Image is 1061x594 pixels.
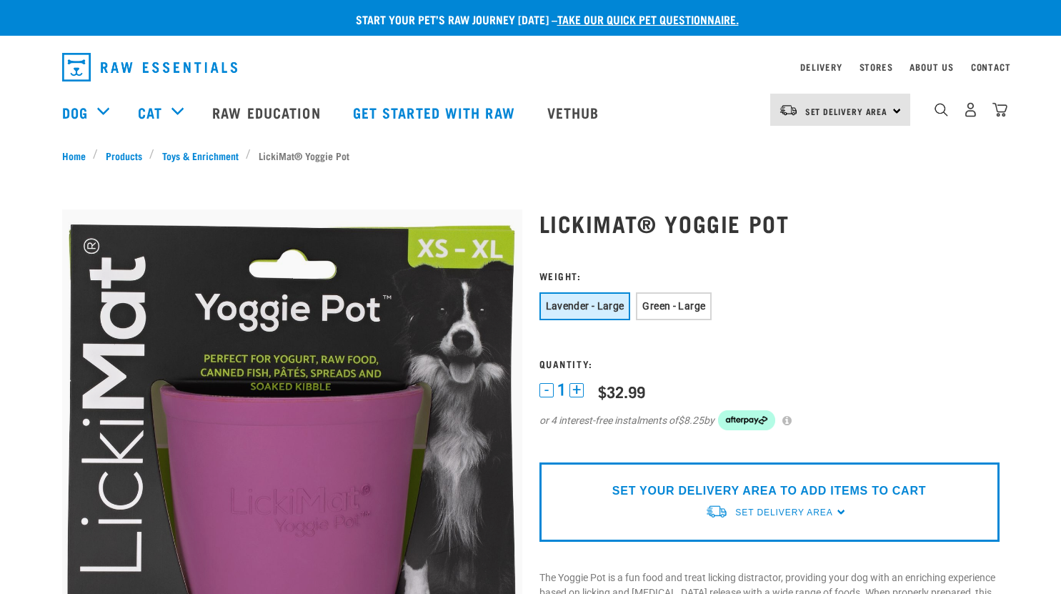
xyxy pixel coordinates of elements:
a: Toys & Enrichment [154,148,246,163]
a: Get started with Raw [339,84,533,141]
a: Products [98,148,149,163]
a: Dog [62,102,88,123]
span: 1 [557,382,566,397]
img: user.png [963,102,978,117]
img: Afterpay [718,410,775,430]
a: Vethub [533,84,617,141]
div: $32.99 [598,382,645,400]
img: home-icon-1@2x.png [935,103,948,117]
nav: breadcrumbs [62,148,1000,163]
div: or 4 interest-free instalments of by [539,410,1000,430]
a: Delivery [800,64,842,69]
button: Lavender - Large [539,292,631,320]
span: Green - Large [642,300,705,312]
img: home-icon@2x.png [992,102,1007,117]
a: take our quick pet questionnaire. [557,16,739,22]
span: Set Delivery Area [805,109,888,114]
a: Contact [971,64,1011,69]
h1: LickiMat® Yoggie Pot [539,210,1000,236]
button: - [539,383,554,397]
nav: dropdown navigation [51,47,1011,87]
a: Stores [860,64,893,69]
h3: Weight: [539,270,1000,281]
img: van-moving.png [779,104,798,117]
a: Home [62,148,94,163]
img: van-moving.png [705,504,728,519]
span: Set Delivery Area [735,508,832,518]
h3: Quantity: [539,358,1000,369]
button: + [569,383,584,397]
a: About Us [910,64,953,69]
img: Raw Essentials Logo [62,53,237,81]
button: Green - Large [636,292,712,320]
a: Cat [138,102,162,123]
span: Lavender - Large [546,300,624,312]
a: Raw Education [198,84,338,141]
p: SET YOUR DELIVERY AREA TO ADD ITEMS TO CART [612,482,926,500]
span: $8.25 [678,413,704,428]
